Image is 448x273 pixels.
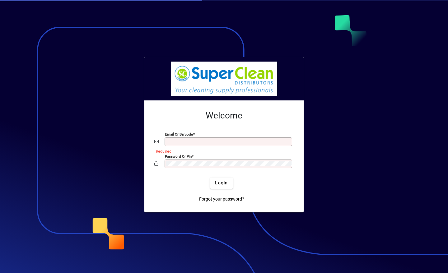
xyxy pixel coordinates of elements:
h2: Welcome [154,110,294,121]
mat-label: Email or Barcode [165,132,193,136]
a: Forgot your password? [197,194,247,205]
mat-label: Password or Pin [165,154,192,158]
mat-error: Required [156,148,289,154]
span: Forgot your password? [199,196,244,202]
span: Login [215,180,228,186]
button: Login [210,178,233,189]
